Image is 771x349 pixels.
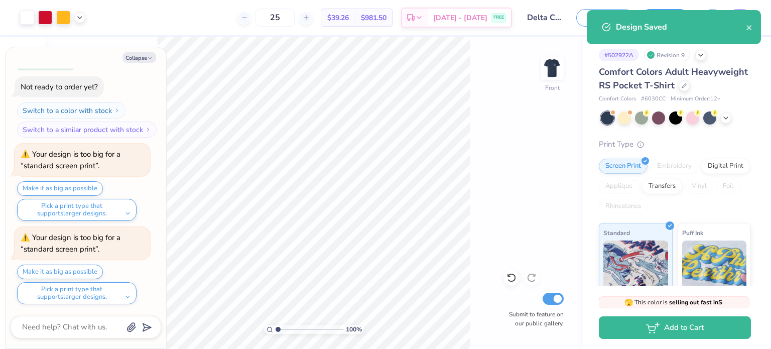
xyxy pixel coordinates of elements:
span: Comfort Colors [599,95,636,103]
span: FREE [493,14,504,21]
div: Design Saved [616,21,746,33]
img: Front [542,58,562,78]
span: Minimum Order: 12 + [671,95,721,103]
button: Pick a print type that supportslarger designs. [17,199,137,221]
span: [DATE] - [DATE] [433,13,487,23]
span: This color is . [624,298,724,307]
span: # 6030CC [641,95,666,103]
div: Rhinestones [599,199,648,214]
button: Make it as big as possible [17,181,103,196]
div: # 502922A [599,49,639,61]
div: Transfers [642,179,682,194]
button: Collapse [122,52,156,63]
img: Switch to a color with stock [114,107,120,113]
img: Standard [603,241,668,291]
span: $981.50 [361,13,387,23]
div: Revision 9 [644,49,690,61]
img: Switch to a similar product with stock [145,127,151,133]
div: Foil [716,179,740,194]
button: Add to Cart [599,316,751,339]
input: – – [255,9,295,27]
input: Untitled Design [520,8,569,28]
div: Digital Print [701,159,750,174]
label: Submit to feature on our public gallery. [503,310,564,328]
div: Not ready to order yet? [21,82,98,92]
div: Screen Print [599,159,648,174]
span: Puff Ink [682,227,703,238]
div: Front [545,83,560,92]
button: Save as [576,9,633,27]
span: $39.26 [327,13,349,23]
div: Your design is too big for a “standard screen print”. [21,232,120,254]
div: Your design is too big for a “standard screen print”. [21,149,120,171]
button: close [746,21,753,33]
button: Switch to a color with stock [17,102,125,119]
span: 🫣 [624,298,633,307]
button: Make it as big as possible [17,265,103,279]
button: Add to cart [17,54,74,70]
div: Print Type [599,139,751,150]
div: Applique [599,179,639,194]
button: Switch to a similar product with stock [17,122,157,138]
span: Standard [603,227,630,238]
div: Vinyl [685,179,713,194]
img: Puff Ink [682,241,747,291]
div: Embroidery [651,159,698,174]
strong: selling out fast in S [669,298,722,306]
button: Pick a print type that supportslarger designs. [17,282,137,304]
span: Comfort Colors Adult Heavyweight RS Pocket T-Shirt [599,66,748,91]
span: 100 % [346,325,362,334]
